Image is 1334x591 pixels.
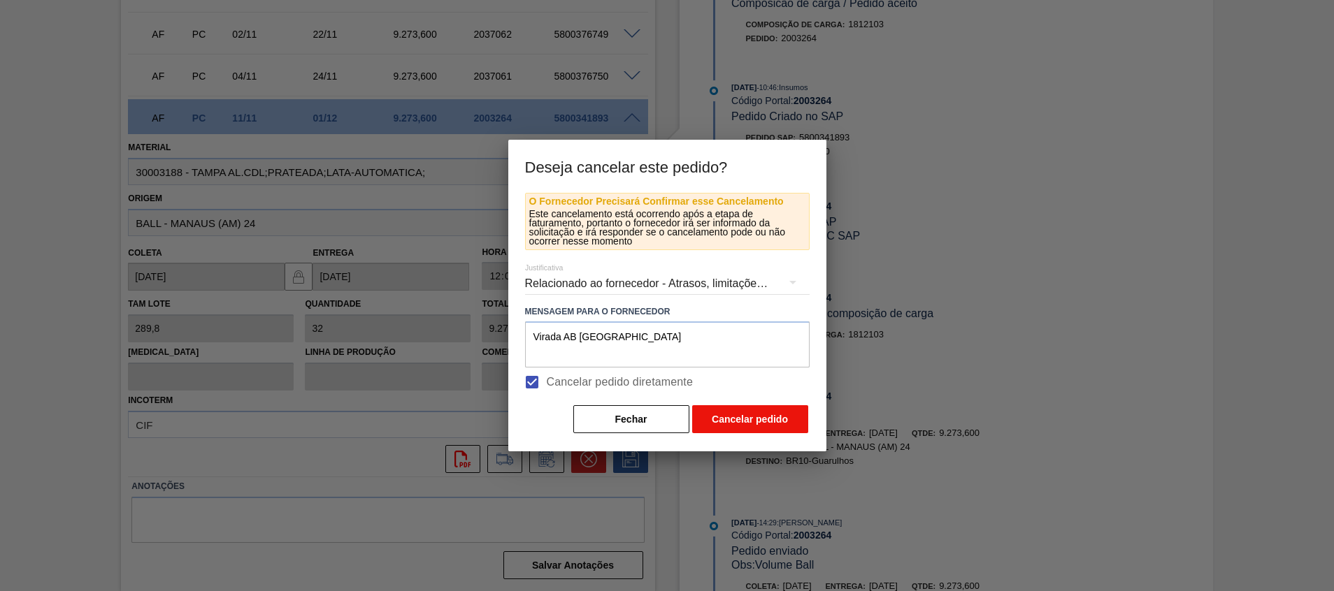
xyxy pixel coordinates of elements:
h3: Deseja cancelar este pedido? [508,140,826,193]
span: Cancelar pedido diretamente [547,374,694,391]
div: Relacionado ao fornecedor - Atrasos, limitações de capacidade, etc. [525,264,810,303]
label: Mensagem para o Fornecedor [525,302,810,322]
p: Este cancelamento está ocorrendo após a etapa de faturamento, portanto o fornecedor irá ser infor... [529,210,805,246]
p: O Fornecedor Precisará Confirmar esse Cancelamento [529,197,805,206]
textarea: Virada AB [GEOGRAPHIC_DATA] [525,321,810,367]
button: Fechar [573,405,689,433]
button: Cancelar pedido [692,405,808,433]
